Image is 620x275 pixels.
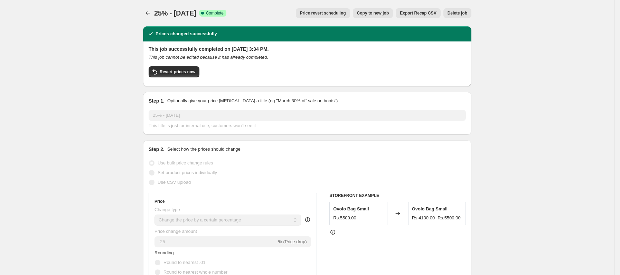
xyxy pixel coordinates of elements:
[333,206,369,211] span: Ovolo Bag Small
[149,123,256,128] span: This title is just for internal use, customers won't see it
[167,146,241,153] p: Select how the prices should change
[160,69,195,75] span: Revert prices now
[412,215,435,221] div: Rs.4130.00
[149,55,268,60] i: This job cannot be edited because it has already completed.
[304,216,311,223] div: help
[154,207,180,212] span: Change type
[167,97,338,104] p: Optionally give your price [MEDICAL_DATA] a title (eg "March 30% off sale on boots")
[353,8,393,18] button: Copy to new job
[158,160,213,165] span: Use bulk price change rules
[300,10,346,16] span: Price revert scheduling
[163,260,205,265] span: Round to nearest .01
[154,236,276,247] input: -15
[206,10,224,16] span: Complete
[149,110,466,121] input: 30% off holiday sale
[149,97,165,104] h2: Step 1.
[357,10,389,16] span: Copy to new job
[154,250,174,255] span: Rounding
[158,180,191,185] span: Use CSV upload
[156,30,217,37] h2: Prices changed successfully
[438,215,461,221] strike: Rs.5500.00
[154,229,197,234] span: Price change amount
[143,8,153,18] button: Price change jobs
[278,239,307,244] span: % (Price drop)
[333,215,356,221] div: Rs.5500.00
[158,170,217,175] span: Set product prices individually
[412,206,448,211] span: Ovolo Bag Small
[329,193,466,198] h6: STOREFRONT EXAMPLE
[400,10,436,16] span: Export Recap CSV
[396,8,440,18] button: Export Recap CSV
[443,8,471,18] button: Delete job
[296,8,350,18] button: Price revert scheduling
[448,10,467,16] span: Delete job
[154,9,196,17] span: 25% - [DATE]
[163,269,227,275] span: Round to nearest whole number
[154,199,165,204] h3: Price
[149,46,466,53] h2: This job successfully completed on [DATE] 3:34 PM.
[149,66,199,77] button: Revert prices now
[149,146,165,153] h2: Step 2.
